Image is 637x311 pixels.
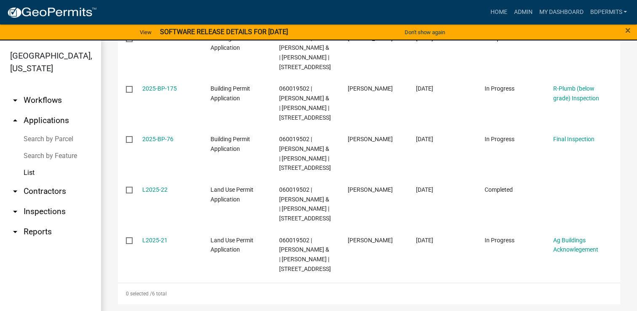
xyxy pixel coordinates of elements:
button: Close [625,25,631,35]
span: David [348,186,393,193]
i: arrow_drop_down [10,186,20,196]
span: In Progress [485,136,514,142]
span: Sean Moe [348,35,393,42]
a: Bdpermits [586,4,630,20]
a: View [136,25,155,39]
span: 07/24/2025 [416,85,433,92]
span: 060019502 | DAVID W BLOMMEL & | MELISSA BLOMMEL | 4155 135TH ST NW [279,186,331,222]
button: Don't show again [401,25,448,39]
i: arrow_drop_down [10,227,20,237]
strong: SOFTWARE RELEASE DETAILS FOR [DATE] [160,28,288,36]
span: 060019502 | DAVID W BLOMMEL & | MELISSA BLOMMEL | 4155 135TH ST NW [279,136,331,171]
i: arrow_drop_up [10,115,20,126]
a: 2025-BP-211 [142,35,177,42]
i: arrow_drop_down [10,95,20,105]
span: Scott Kiffmeyer [348,85,393,92]
span: In Progress [485,85,514,92]
span: Building Permit Application [211,136,250,152]
span: David [348,136,393,142]
span: Completed [485,35,513,42]
a: Ag Buildings Acknowlegement [553,237,598,253]
i: arrow_drop_down [10,206,20,217]
span: × [625,24,631,36]
span: 08/19/2025 [416,35,433,42]
span: Land Use Permit Application [211,237,253,253]
span: David [348,237,393,244]
a: Final Inspection [553,136,594,142]
a: Home [487,4,510,20]
span: Building Permit Application [211,85,250,102]
span: 03/21/2025 [416,237,433,244]
span: Land Use Permit Application [211,186,253,203]
a: Admin [510,4,536,20]
span: 060019502 | DAVID W BLOMMEL & | MELISSA BLOMMEL | 4155 135TH ST NW [279,237,331,272]
a: L2025-22 [142,186,168,193]
div: 6 total [118,283,620,304]
span: 060019502 | DAVID W BLOMMEL & | MELISSA BLOMMEL | 4155 135TH ST NW [279,85,331,121]
span: Completed [485,186,513,193]
span: 0 selected / [126,291,152,297]
a: R-Plumb (below grade) Inspection [553,85,599,102]
span: 03/21/2025 [416,186,433,193]
span: Building Permit Application [211,35,250,51]
a: 2025-BP-76 [142,136,173,142]
a: 2025-BP-175 [142,85,177,92]
a: My Dashboard [536,4,586,20]
span: In Progress [485,237,514,244]
span: 04/30/2025 [416,136,433,142]
a: L2025-21 [142,237,168,244]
